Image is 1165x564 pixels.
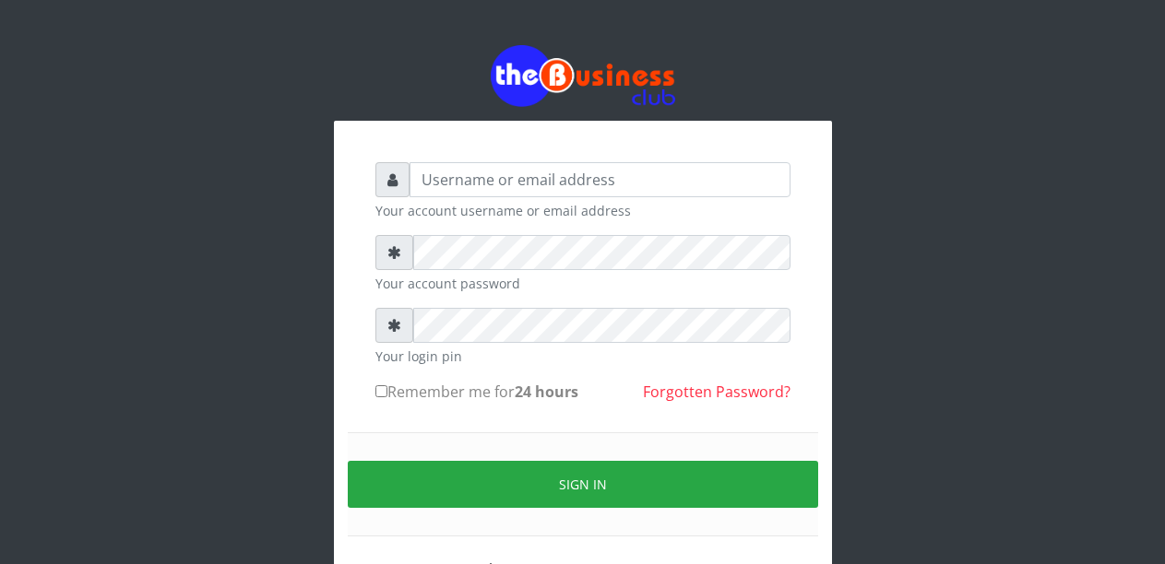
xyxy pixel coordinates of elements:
[375,381,578,403] label: Remember me for
[348,461,818,508] button: Sign in
[375,347,791,366] small: Your login pin
[375,274,791,293] small: Your account password
[643,382,791,402] a: Forgotten Password?
[515,382,578,402] b: 24 hours
[375,201,791,220] small: Your account username or email address
[375,385,387,397] input: Remember me for24 hours
[410,162,791,197] input: Username or email address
